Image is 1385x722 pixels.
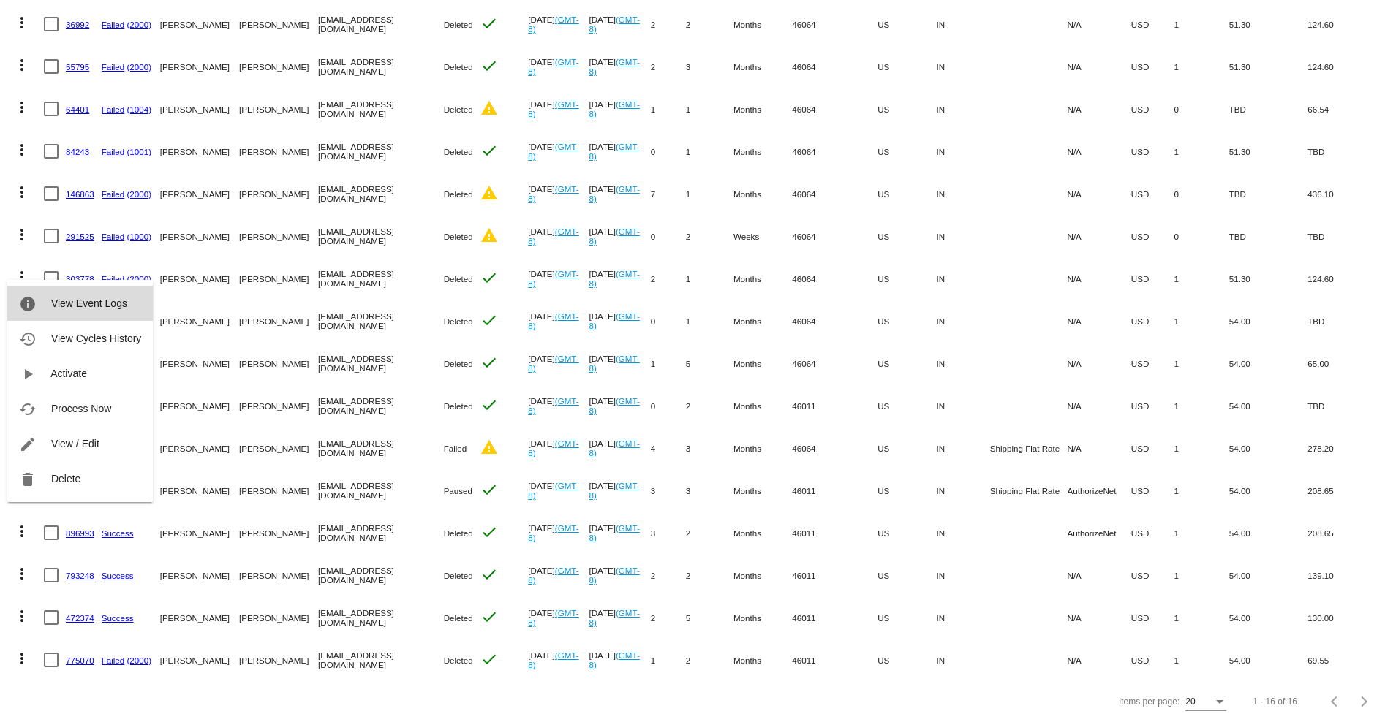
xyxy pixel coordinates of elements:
[51,297,127,309] span: View Event Logs
[19,436,37,453] mat-icon: edit
[19,295,37,313] mat-icon: info
[19,330,37,348] mat-icon: history
[19,471,37,488] mat-icon: delete
[19,400,37,418] mat-icon: cached
[51,473,80,484] span: Delete
[51,332,141,344] span: View Cycles History
[19,365,37,383] mat-icon: play_arrow
[51,438,99,449] span: View / Edit
[51,403,111,414] span: Process Now
[50,368,87,379] span: Activate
